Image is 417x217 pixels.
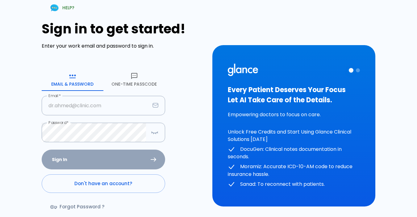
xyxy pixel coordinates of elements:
button: Email & Password [42,69,103,91]
p: Moramiz: Accurate ICD-10-AM code to reduce insurance hassle. [228,163,360,178]
button: One-Time Passcode [103,69,165,91]
input: dr.ahmed@clinic.com [42,96,150,115]
h3: Every Patient Deserves Your Focus Let AI Take Care of the Details. [228,85,360,105]
p: Enter your work email and password to sign in. [42,42,205,50]
a: Forgot Password ? [42,198,114,216]
h1: Sign in to get started! [42,21,205,36]
img: Chat Support [49,2,60,13]
p: Sanad: To reconnect with patients. [228,181,360,188]
p: Empowering doctors to focus on care. [228,111,360,118]
a: Don't have an account? [42,174,165,193]
p: DocuGen: Clinical notes documentation in seconds. [228,146,360,161]
p: Unlock Free Credits and Start Using Glance Clinical Solutions [DATE] [228,128,360,143]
